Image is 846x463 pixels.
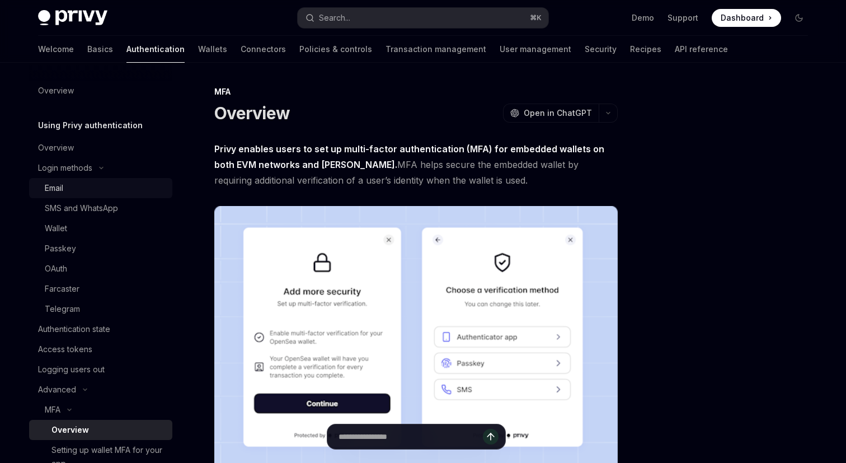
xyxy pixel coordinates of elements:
[319,11,350,25] div: Search...
[675,36,728,63] a: API reference
[29,238,172,259] a: Passkey
[45,181,63,195] div: Email
[790,9,808,27] button: Toggle dark mode
[500,36,571,63] a: User management
[38,343,92,356] div: Access tokens
[38,363,105,376] div: Logging users out
[214,103,290,123] h1: Overview
[29,178,172,198] a: Email
[38,36,74,63] a: Welcome
[241,36,286,63] a: Connectors
[483,429,499,445] button: Send message
[29,81,172,101] a: Overview
[29,319,172,339] a: Authentication state
[29,198,172,218] a: SMS and WhatsApp
[45,222,67,235] div: Wallet
[29,400,172,420] button: Toggle MFA section
[214,141,618,188] span: MFA helps secure the embedded wallet by requiring additional verification of a user’s identity wh...
[198,36,227,63] a: Wallets
[632,12,654,24] a: Demo
[585,36,617,63] a: Security
[386,36,486,63] a: Transaction management
[630,36,661,63] a: Recipes
[38,10,107,26] img: dark logo
[339,424,483,449] input: Ask a question...
[668,12,698,24] a: Support
[45,202,118,215] div: SMS and WhatsApp
[524,107,592,119] span: Open in ChatGPT
[38,161,92,175] div: Login methods
[38,322,110,336] div: Authentication state
[530,13,542,22] span: ⌘ K
[45,403,60,417] div: MFA
[299,36,372,63] a: Policies & controls
[29,218,172,238] a: Wallet
[38,141,74,155] div: Overview
[712,9,781,27] a: Dashboard
[214,86,618,97] div: MFA
[29,339,172,359] a: Access tokens
[51,423,89,437] div: Overview
[29,138,172,158] a: Overview
[38,119,143,132] h5: Using Privy authentication
[721,12,764,24] span: Dashboard
[29,299,172,319] a: Telegram
[126,36,185,63] a: Authentication
[45,302,80,316] div: Telegram
[45,242,76,255] div: Passkey
[298,8,548,28] button: Open search
[29,380,172,400] button: Toggle Advanced section
[503,104,599,123] button: Open in ChatGPT
[45,282,79,296] div: Farcaster
[87,36,113,63] a: Basics
[38,84,74,97] div: Overview
[29,359,172,380] a: Logging users out
[38,383,76,396] div: Advanced
[29,259,172,279] a: OAuth
[45,262,67,275] div: OAuth
[29,279,172,299] a: Farcaster
[29,420,172,440] a: Overview
[214,143,604,170] strong: Privy enables users to set up multi-factor authentication (MFA) for embedded wallets on both EVM ...
[29,158,172,178] button: Toggle Login methods section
